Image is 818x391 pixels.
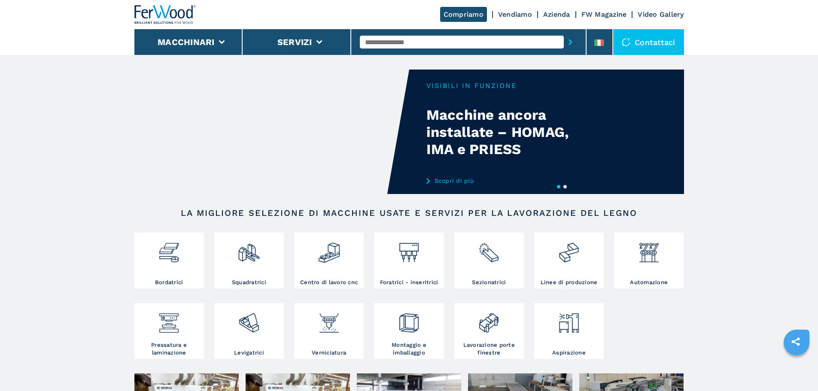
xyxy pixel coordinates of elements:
[134,303,204,359] a: Pressatura e laminazione
[534,233,604,288] a: Linee di produzione
[376,341,441,357] h3: Montaggio e imballaggio
[785,331,806,352] a: sharethis
[541,279,598,286] h3: Linee di produzione
[158,37,215,47] button: Macchinari
[162,208,657,218] h2: LA MIGLIORE SELEZIONE DI MACCHINE USATE E SERVIZI PER LA LAVORAZIONE DEL LEGNO
[312,349,346,357] h3: Verniciatura
[456,341,522,357] h3: Lavorazione porte finestre
[563,185,567,188] button: 2
[472,279,506,286] h3: Sezionatrici
[543,10,570,18] a: Azienda
[237,235,260,264] img: squadratrici_2.png
[454,233,524,288] a: Sezionatrici
[137,341,202,357] h3: Pressatura e laminazione
[318,235,341,264] img: centro_di_lavoro_cnc_2.png
[477,305,500,334] img: lavorazione_porte_finestre_2.png
[134,5,196,24] img: Ferwood
[426,177,595,184] a: Scopri di più
[294,233,364,288] a: Centro di lavoro cnc
[557,185,560,188] button: 1
[380,279,438,286] h3: Foratrici - inseritrici
[318,305,341,334] img: verniciatura_1.png
[214,233,284,288] a: Squadratrici
[237,305,260,334] img: levigatrici_2.png
[134,70,409,194] video: Your browser does not support the video tag.
[158,305,180,334] img: pressa-strettoia.png
[294,303,364,359] a: Verniciatura
[454,303,524,359] a: Lavorazione porte finestre
[782,352,812,385] iframe: Chat
[614,233,684,288] a: Automazione
[630,279,668,286] h3: Automazione
[440,7,487,22] a: Compriamo
[134,233,204,288] a: Bordatrici
[557,305,580,334] img: aspirazione_1.png
[158,235,180,264] img: bordatrici_1.png
[581,10,627,18] a: FW Magazine
[552,349,586,357] h3: Aspirazione
[155,279,183,286] h3: Bordatrici
[477,235,500,264] img: sezionatrici_2.png
[374,233,444,288] a: Foratrici - inseritrici
[398,305,420,334] img: montaggio_imballaggio_2.png
[214,303,284,359] a: Levigatrici
[374,303,444,359] a: Montaggio e imballaggio
[534,303,604,359] a: Aspirazione
[622,38,630,46] img: Contattaci
[564,32,577,52] button: submit-button
[498,10,532,18] a: Vendiamo
[638,235,660,264] img: automazione.png
[613,29,684,55] div: Contattaci
[232,279,266,286] h3: Squadratrici
[638,10,684,18] a: Video Gallery
[234,349,264,357] h3: Levigatrici
[300,279,358,286] h3: Centro di lavoro cnc
[398,235,420,264] img: foratrici_inseritrici_2.png
[557,235,580,264] img: linee_di_produzione_2.png
[277,37,312,47] button: Servizi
